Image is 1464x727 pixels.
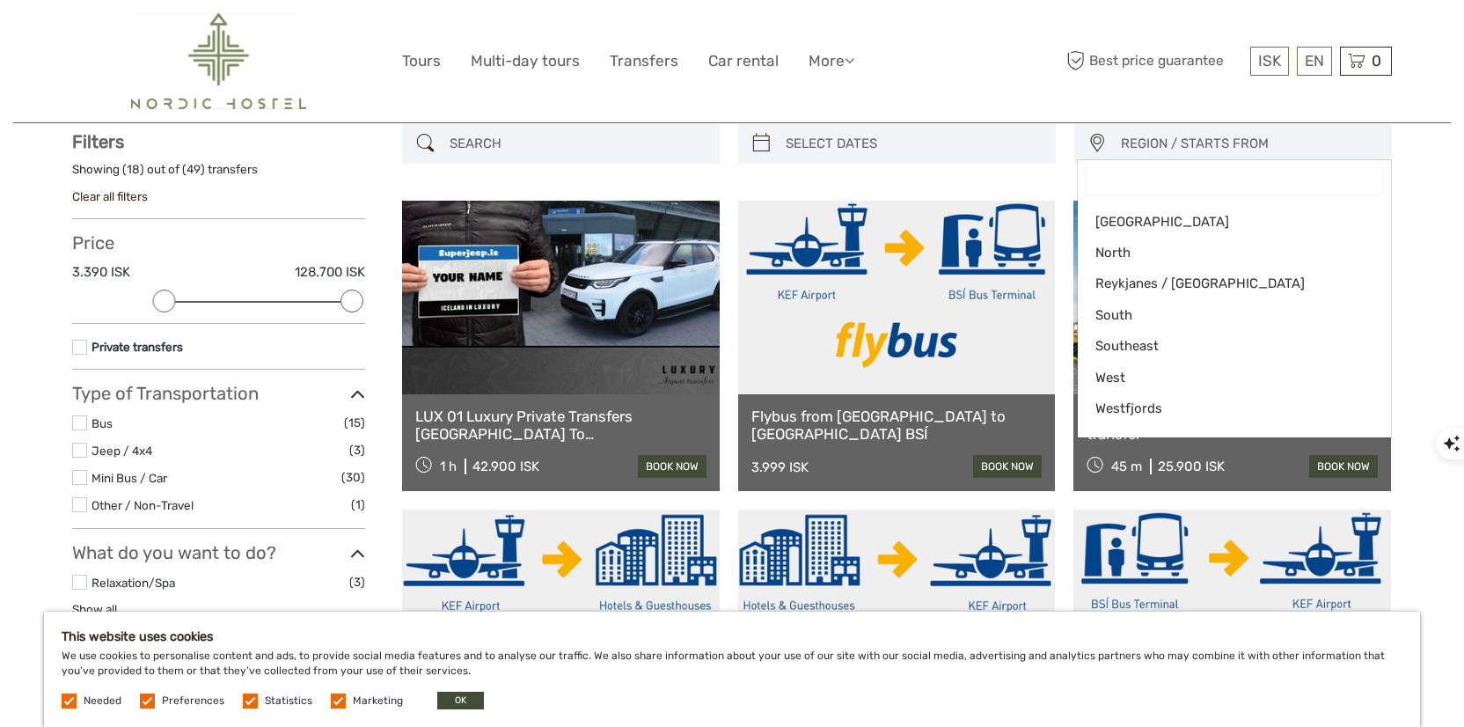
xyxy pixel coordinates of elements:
a: Transfers [610,48,678,74]
p: We're away right now. Please check back later! [25,31,199,45]
h3: Price [72,232,365,253]
span: (3) [349,572,365,592]
span: North [1095,244,1343,262]
a: Clear all filters [72,189,148,203]
label: 49 [187,161,201,178]
h3: Type of Transportation [72,383,365,404]
a: Flybus from [GEOGRAPHIC_DATA] to [GEOGRAPHIC_DATA] BSÍ [751,408,1043,444]
span: [GEOGRAPHIC_DATA] [1095,213,1343,231]
strong: Filters [72,131,124,152]
img: 2454-61f15230-a6bf-4303-aa34-adabcbdb58c5_logo_big.png [131,13,305,109]
input: Search [1087,168,1382,195]
button: OK [437,692,484,709]
span: (1) [351,495,365,515]
a: book now [638,455,706,478]
button: Open LiveChat chat widget [202,27,223,48]
label: 128.700 ISK [295,263,365,282]
label: 3.390 ISK [72,263,130,282]
a: LUX 01 Luxury Private Transfers [GEOGRAPHIC_DATA] To [GEOGRAPHIC_DATA] [415,408,706,444]
label: Needed [84,694,121,709]
label: 18 [127,161,140,178]
div: 25.900 ISK [1158,459,1225,474]
a: Private transfers [91,340,183,354]
span: (30) [341,467,365,488]
div: We use cookies to personalise content and ads, to provide social media features and to analyse ou... [44,612,1420,727]
span: Reykjanes / [GEOGRAPHIC_DATA] [1095,275,1343,293]
a: Show all [72,602,117,616]
a: Jeep / 4x4 [91,444,152,458]
span: West [1095,369,1343,387]
div: 42.900 ISK [472,459,539,474]
div: EN [1297,47,1332,76]
a: book now [1309,455,1378,478]
input: SEARCH [443,129,711,159]
span: Southeast [1095,337,1343,356]
a: Tours [402,48,441,74]
span: 1 h [440,459,457,474]
a: Other / Non-Travel [91,498,194,512]
h3: What do you want to do? [72,542,365,563]
span: ISK [1258,52,1281,70]
a: More [809,48,854,74]
label: Statistics [265,694,312,709]
a: Car rental [708,48,779,74]
div: 3.999 ISK [751,459,809,475]
label: Marketing [353,694,403,709]
a: Relaxation/Spa [91,576,175,590]
button: REGION / STARTS FROM [1113,129,1383,158]
a: Mini Bus / Car [91,471,167,485]
div: Showing ( ) out of ( ) transfers [72,161,365,188]
span: (3) [349,440,365,460]
input: SELECT DATES [779,129,1047,159]
span: Westfjords [1095,400,1343,418]
a: Bus [91,416,113,430]
span: (15) [344,413,365,433]
h5: This website uses cookies [62,629,1402,644]
label: Preferences [162,694,224,709]
span: South [1095,306,1343,325]
a: book now [973,455,1042,478]
a: Multi-day tours [471,48,580,74]
span: Best price guarantee [1062,47,1246,76]
span: 0 [1369,52,1384,70]
span: 45 m [1111,459,1142,474]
